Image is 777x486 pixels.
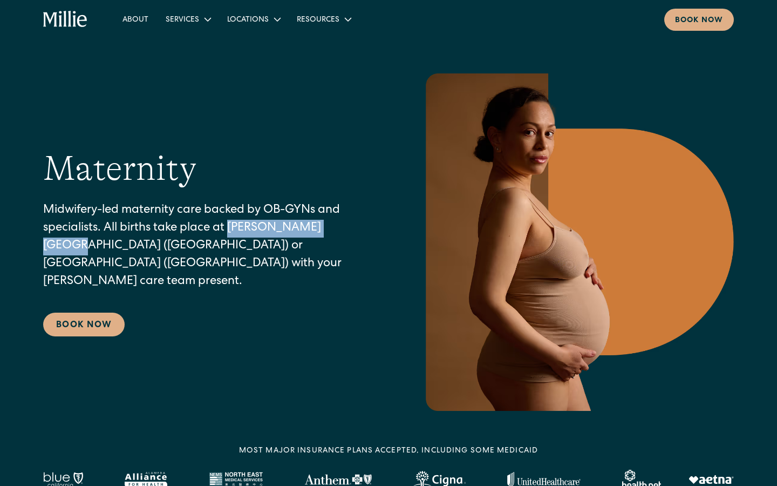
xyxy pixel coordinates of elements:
img: Anthem Logo [304,474,372,485]
div: Services [166,15,199,26]
a: About [114,10,157,28]
div: MOST MAJOR INSURANCE PLANS ACCEPTED, INCLUDING some MEDICAID [239,446,538,457]
div: Resources [288,10,359,28]
h1: Maternity [43,148,196,190]
div: Locations [227,15,269,26]
div: Book now [675,15,723,26]
div: Services [157,10,219,28]
p: Midwifery-led maternity care backed by OB-GYNs and specialists. All births take place at [PERSON_... [43,202,376,291]
a: home [43,11,88,28]
img: Aetna logo [689,475,734,484]
div: Locations [219,10,288,28]
img: Pregnant woman in neutral underwear holding her belly, standing in profile against a warm-toned g... [419,73,734,411]
div: Resources [297,15,339,26]
a: Book now [664,9,734,31]
a: Book Now [43,313,125,336]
